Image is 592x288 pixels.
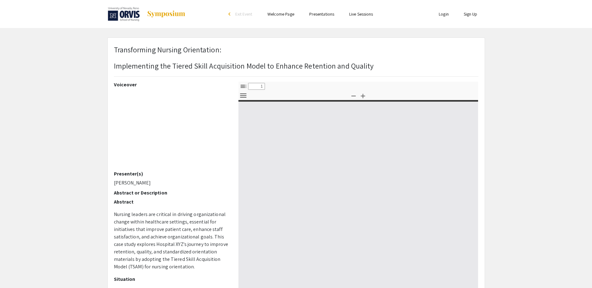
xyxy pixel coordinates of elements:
a: N728 - Summer 2024 Final [107,6,186,22]
a: Sign Up [464,11,477,17]
a: Welcome Page [267,11,294,17]
p: Transforming Nursing Orientation: [114,44,374,55]
strong: Abstract [114,199,134,205]
button: Tools [238,91,249,100]
h2: Abstract or Description [114,190,229,196]
span: Exit Event [235,11,252,17]
img: Symposium by ForagerOne [147,10,186,18]
img: N728 - Summer 2024 Final [107,6,141,22]
a: Live Sessions [349,11,373,17]
button: Toggle Sidebar [238,82,249,91]
button: Zoom In [358,91,368,100]
h2: Presenter(s) [114,171,229,177]
strong: Situation [114,276,135,282]
a: Login [439,11,449,17]
iframe: YouTube video player [114,90,229,171]
iframe: Chat [565,260,587,283]
a: Presentations [309,11,334,17]
p: Nursing leaders are critical in driving organizational change within healthcare settings, essenti... [114,211,229,271]
button: Zoom Out [348,91,359,100]
h2: Voiceover [114,82,229,88]
p: [PERSON_NAME] [114,179,229,187]
p: Implementing the Tiered Skill Acquisition Model to Enhance Retention and Quality [114,60,374,71]
div: arrow_back_ios [228,12,232,16]
input: Page [248,83,265,90]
